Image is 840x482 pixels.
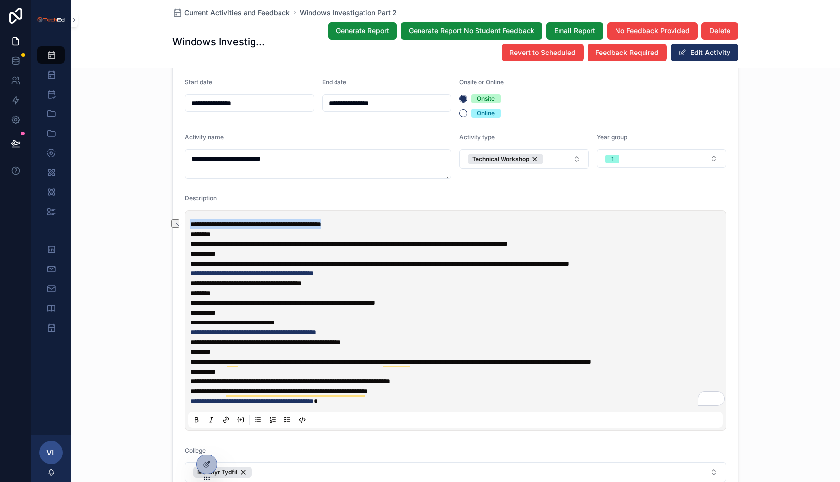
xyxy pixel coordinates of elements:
[300,8,397,18] a: Windows Investigation Part 2
[509,48,576,57] span: Revert to Scheduled
[185,194,217,202] span: Description
[459,134,495,141] span: Activity type
[477,109,495,118] div: Online
[328,22,397,40] button: Generate Report
[197,468,237,476] span: Merthyr Tydfil
[185,79,212,86] span: Start date
[607,22,698,40] button: No Feedback Provided
[185,447,206,454] span: College
[701,22,738,40] button: Delete
[468,154,543,164] button: Unselect 1
[409,26,534,36] span: Generate Report No Student Feedback
[46,447,56,458] span: VL
[184,8,290,18] span: Current Activities and Feedback
[546,22,603,40] button: Email Report
[671,44,738,61] button: Edit Activity
[185,462,726,482] button: Select Button
[709,26,730,36] span: Delete
[336,26,389,36] span: Generate Report
[459,149,589,169] button: Select Button
[193,467,252,478] button: Unselect 10
[37,16,65,23] img: App logo
[605,154,619,163] button: Unselect I_1
[615,26,690,36] span: No Feedback Provided
[322,79,346,86] span: End date
[554,26,595,36] span: Email Report
[190,219,725,406] div: To enrich screen reader interactions, please activate Accessibility in Grammarly extension settings
[597,134,627,141] span: Year group
[401,22,542,40] button: Generate Report No Student Feedback
[31,39,71,349] div: scrollable content
[588,44,667,61] button: Feedback Required
[611,155,614,163] div: 1
[459,79,504,86] span: Onsite or Online
[185,134,224,141] span: Activity name
[477,94,495,103] div: Onsite
[597,149,727,168] button: Select Button
[595,48,659,57] span: Feedback Required
[472,155,529,163] span: Technical Workshop
[502,44,584,61] button: Revert to Scheduled
[172,8,290,18] a: Current Activities and Feedback
[172,35,269,49] h1: Windows Investigation Part 2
